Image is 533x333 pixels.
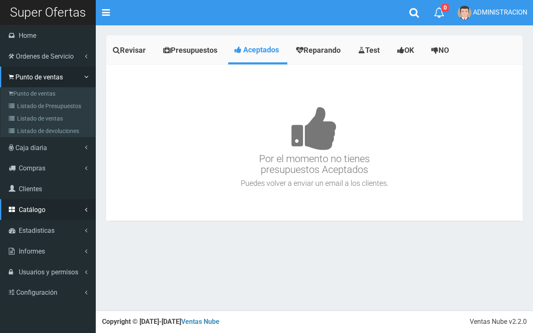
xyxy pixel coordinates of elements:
a: Listado de Presupuestos [2,100,95,112]
a: Test [351,37,389,63]
span: Home [19,32,36,39]
a: Reparando [289,37,349,63]
span: Configuración [16,289,57,296]
div: Ventas Nube v2.2.0 [470,317,527,327]
span: Presupuestos [171,46,217,54]
a: Revisar [106,37,154,63]
span: Revisar [120,46,146,54]
a: Presupuestos [157,37,226,63]
span: Catálogo [19,206,45,214]
h4: Puedes volver a enviar un email a los clientes. [108,179,521,187]
img: User Image [458,6,471,20]
span: Super Ofertas [10,5,86,20]
span: NO [438,46,449,54]
span: Informes [19,247,45,255]
h3: Por el momento no tienes presupuestos Aceptados [108,81,521,175]
a: NO [425,37,458,63]
span: 0 [441,4,449,12]
span: Clientes [19,185,42,193]
span: Punto de ventas [15,73,63,81]
span: Usuarios y permisos [19,268,78,276]
a: Listado de devoluciones [2,125,95,137]
a: Punto de ventas [2,87,95,100]
span: OK [404,46,414,54]
span: Aceptados [243,45,279,54]
span: Test [365,46,380,54]
span: Estadisticas [19,227,55,234]
span: Caja diaria [15,144,47,152]
a: OK [391,37,423,63]
strong: Copyright © [DATE]-[DATE] [102,318,219,326]
a: Listado de ventas [2,112,95,125]
span: Ordenes de Servicio [16,52,74,60]
a: Ventas Nube [181,318,219,326]
span: Compras [19,164,45,172]
a: Aceptados [228,37,287,62]
span: Reparando [304,46,341,54]
span: ADMINISTRACION [473,8,527,16]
